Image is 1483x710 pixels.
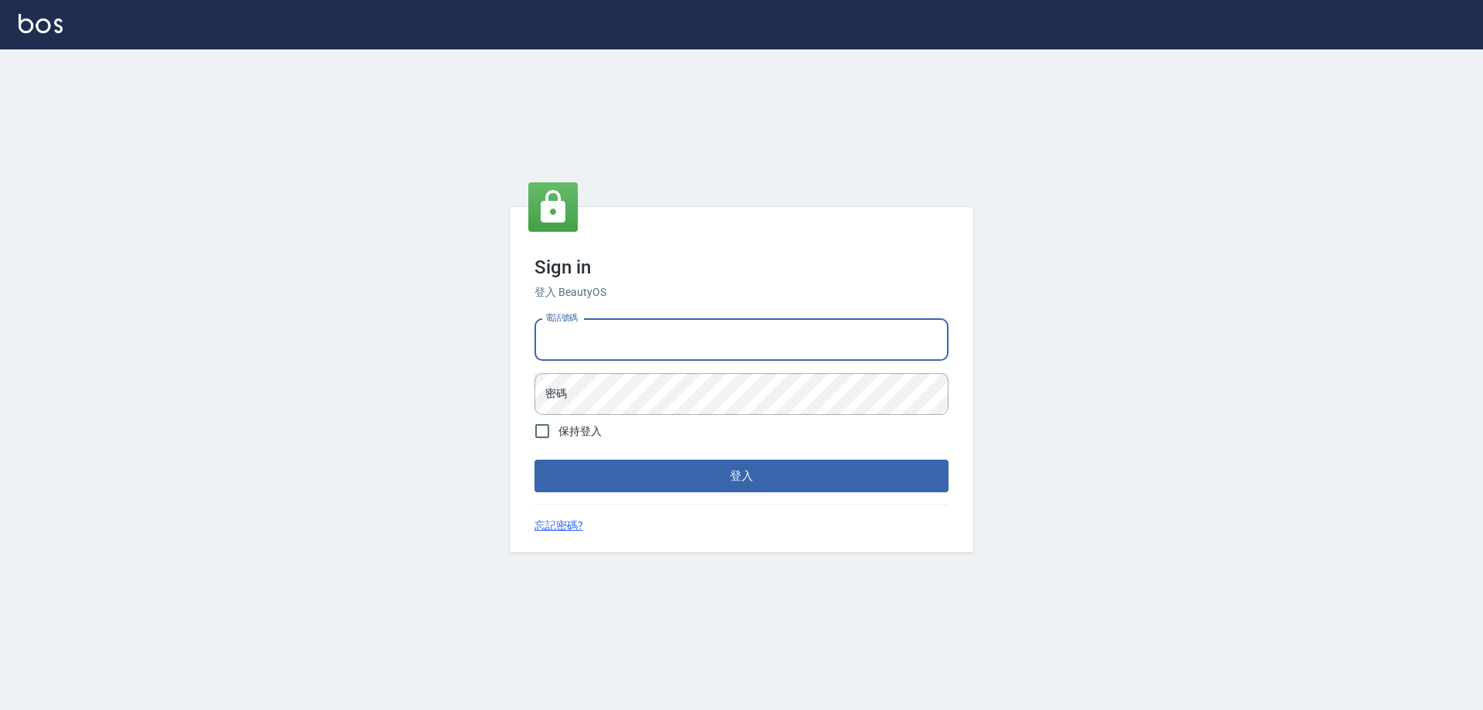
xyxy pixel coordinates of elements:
h3: Sign in [534,256,949,278]
span: 保持登入 [558,423,602,440]
a: 忘記密碼? [534,518,583,534]
img: Logo [19,14,63,33]
h6: 登入 BeautyOS [534,284,949,301]
button: 登入 [534,460,949,492]
label: 電話號碼 [545,312,578,324]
